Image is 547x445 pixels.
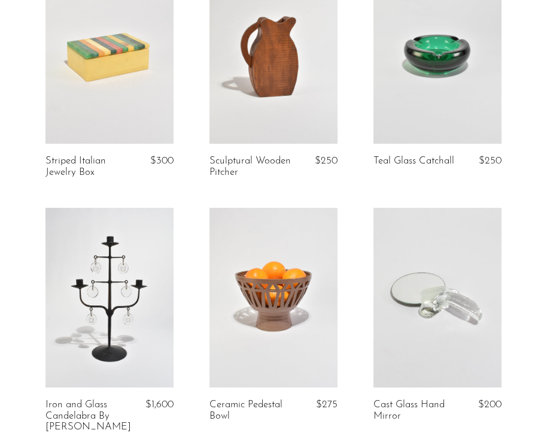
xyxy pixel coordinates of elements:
a: Sculptural Wooden Pitcher [209,156,292,178]
a: Iron and Glass Candelabra By [PERSON_NAME] [45,399,131,432]
span: $1,600 [145,399,174,410]
a: Ceramic Pedestal Bowl [209,399,292,422]
a: Striped Italian Jewelry Box [45,156,128,178]
span: $300 [150,156,174,166]
a: Teal Glass Catchall [373,156,454,167]
span: $275 [316,399,338,410]
a: Cast Glass Hand Mirror [373,399,456,422]
span: $250 [315,156,338,166]
span: $250 [479,156,502,166]
span: $200 [478,399,502,410]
